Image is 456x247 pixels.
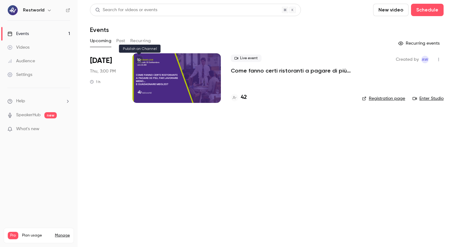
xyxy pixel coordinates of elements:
div: 1 h [90,79,101,84]
a: Manage [55,233,70,238]
span: new [44,112,57,118]
a: SpeakerHub [16,112,41,118]
span: What's new [16,126,39,132]
span: Created by [396,56,419,63]
div: Events [7,31,29,37]
div: Settings [7,72,32,78]
span: AW [422,56,428,63]
a: Enter Studio [413,95,444,102]
img: Restworld [8,5,18,15]
button: New video [373,4,409,16]
button: Upcoming [90,36,111,46]
span: [DATE] [90,56,112,66]
span: Live event [231,55,262,62]
div: Audience [7,58,35,64]
li: help-dropdown-opener [7,98,70,104]
a: Registration page [362,95,405,102]
button: Schedule [411,4,444,16]
span: Thu, 3:00 PM [90,68,116,74]
h6: Restworld [23,7,44,13]
span: Plan usage [22,233,51,238]
span: Assistenza Workers [421,56,429,63]
button: Recurring events [396,38,444,48]
span: Help [16,98,25,104]
div: Search for videos or events [95,7,157,13]
button: Past [116,36,125,46]
a: 42 [231,93,247,102]
div: Videos [7,44,29,51]
button: Recurring [130,36,151,46]
span: Pro [8,232,18,239]
h4: 42 [241,93,247,102]
div: Sep 25 Thu, 3:00 PM (Europe/Rome) [90,53,123,103]
a: Come fanno certi ristoranti a pagare di più, far lavorare meno… e guadagnare meglio? [231,67,352,74]
h1: Events [90,26,109,33]
iframe: Noticeable Trigger [63,126,70,132]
